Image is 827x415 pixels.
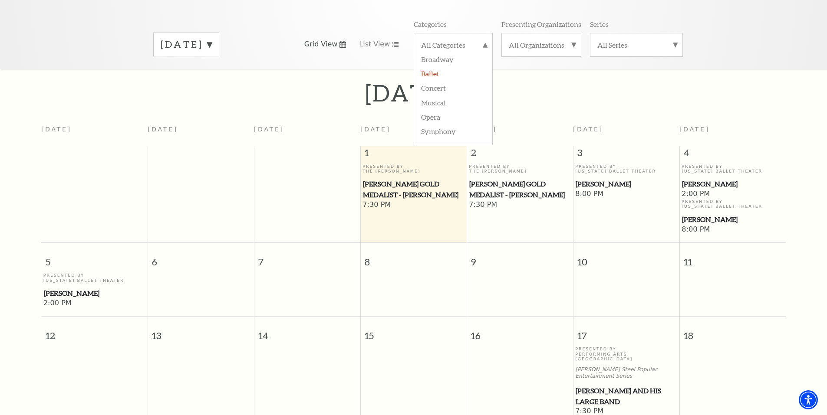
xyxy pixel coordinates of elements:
[680,243,786,273] span: 11
[573,243,679,273] span: 10
[680,317,786,346] span: 18
[469,179,571,200] a: Cliburn Gold Medalist - Aristo Sham
[43,288,145,299] a: Peter Pan
[421,124,485,138] label: Symphony
[682,190,784,199] span: 2:00 PM
[421,40,485,52] label: All Categories
[575,346,677,361] p: Presented By Performing Arts [GEOGRAPHIC_DATA]
[682,214,783,225] span: [PERSON_NAME]
[421,109,485,124] label: Opera
[575,366,677,379] p: [PERSON_NAME] Steel Popular Entertainment Series
[682,199,784,209] p: Presented By [US_STATE] Ballet Theater
[304,39,338,49] span: Grid View
[679,126,710,133] span: [DATE]
[799,390,818,409] div: Accessibility Menu
[573,317,679,346] span: 17
[414,20,447,29] p: Categories
[575,179,677,190] a: Peter Pan
[41,243,148,273] span: 5
[148,243,254,273] span: 6
[597,40,675,49] label: All Series
[362,200,465,210] span: 7:30 PM
[254,243,360,273] span: 7
[254,121,360,146] th: [DATE]
[161,38,212,51] label: [DATE]
[576,179,677,190] span: [PERSON_NAME]
[421,80,485,95] label: Concert
[363,179,464,200] span: [PERSON_NAME] Gold Medalist - [PERSON_NAME]
[575,164,677,174] p: Presented By [US_STATE] Ballet Theater
[682,164,784,174] p: Presented By [US_STATE] Ballet Theater
[362,164,465,174] p: Presented By The [PERSON_NAME]
[41,121,148,146] th: [DATE]
[421,66,485,80] label: Ballet
[469,200,571,210] span: 7:30 PM
[148,317,254,346] span: 13
[43,299,145,308] span: 2:00 PM
[682,179,784,190] a: Peter Pan
[680,146,786,163] span: 4
[501,20,581,29] p: Presenting Organizations
[421,95,485,109] label: Musical
[361,317,467,346] span: 15
[575,190,677,199] span: 8:00 PM
[682,225,784,235] span: 8:00 PM
[361,146,467,163] span: 1
[41,317,148,346] span: 12
[360,126,391,133] span: [DATE]
[148,121,254,146] th: [DATE]
[361,243,467,273] span: 8
[467,243,573,273] span: 9
[469,164,571,174] p: Presented By The [PERSON_NAME]
[576,386,677,407] span: [PERSON_NAME] and his Large Band
[575,386,677,407] a: Lyle Lovett and his Large Band
[573,126,603,133] span: [DATE]
[467,317,573,346] span: 16
[573,146,679,163] span: 3
[509,40,574,49] label: All Organizations
[469,179,570,200] span: [PERSON_NAME] Gold Medalist - [PERSON_NAME]
[590,20,609,29] p: Series
[44,288,145,299] span: [PERSON_NAME]
[682,214,784,225] a: Peter Pan
[43,273,145,283] p: Presented By [US_STATE] Ballet Theater
[467,146,573,163] span: 2
[682,179,783,190] span: [PERSON_NAME]
[362,179,465,200] a: Cliburn Gold Medalist - Aristo Sham
[254,317,360,346] span: 14
[421,52,485,66] label: Broadway
[365,79,447,107] h2: [DATE]
[359,39,390,49] span: List View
